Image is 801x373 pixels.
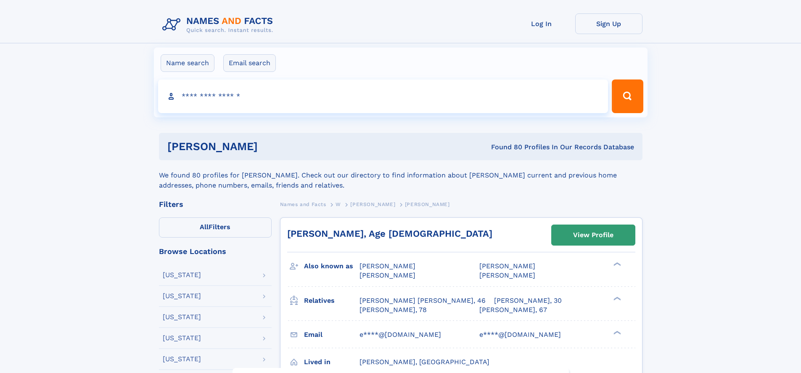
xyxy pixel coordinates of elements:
[159,217,272,238] label: Filters
[360,296,486,305] a: [PERSON_NAME] [PERSON_NAME], 46
[163,356,201,362] div: [US_STATE]
[360,358,489,366] span: [PERSON_NAME], [GEOGRAPHIC_DATA]
[573,225,613,245] div: View Profile
[611,296,621,301] div: ❯
[611,330,621,335] div: ❯
[161,54,214,72] label: Name search
[350,201,395,207] span: [PERSON_NAME]
[159,248,272,255] div: Browse Locations
[163,314,201,320] div: [US_STATE]
[167,141,375,152] h1: [PERSON_NAME]
[304,294,360,308] h3: Relatives
[494,296,562,305] a: [PERSON_NAME], 30
[612,79,643,113] button: Search Button
[280,199,326,209] a: Names and Facts
[336,199,341,209] a: W
[158,79,608,113] input: search input
[479,271,535,279] span: [PERSON_NAME]
[350,199,395,209] a: [PERSON_NAME]
[163,272,201,278] div: [US_STATE]
[360,271,415,279] span: [PERSON_NAME]
[223,54,276,72] label: Email search
[163,293,201,299] div: [US_STATE]
[405,201,450,207] span: [PERSON_NAME]
[374,143,634,152] div: Found 80 Profiles In Our Records Database
[287,228,492,239] a: [PERSON_NAME], Age [DEMOGRAPHIC_DATA]
[163,335,201,341] div: [US_STATE]
[200,223,209,231] span: All
[479,305,547,315] a: [PERSON_NAME], 67
[304,355,360,369] h3: Lived in
[159,201,272,208] div: Filters
[159,13,280,36] img: Logo Names and Facts
[304,259,360,273] h3: Also known as
[479,262,535,270] span: [PERSON_NAME]
[360,305,427,315] a: [PERSON_NAME], 78
[508,13,575,34] a: Log In
[304,328,360,342] h3: Email
[552,225,635,245] a: View Profile
[575,13,642,34] a: Sign Up
[159,160,642,190] div: We found 80 profiles for [PERSON_NAME]. Check out our directory to find information about [PERSON...
[360,262,415,270] span: [PERSON_NAME]
[611,262,621,267] div: ❯
[336,201,341,207] span: W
